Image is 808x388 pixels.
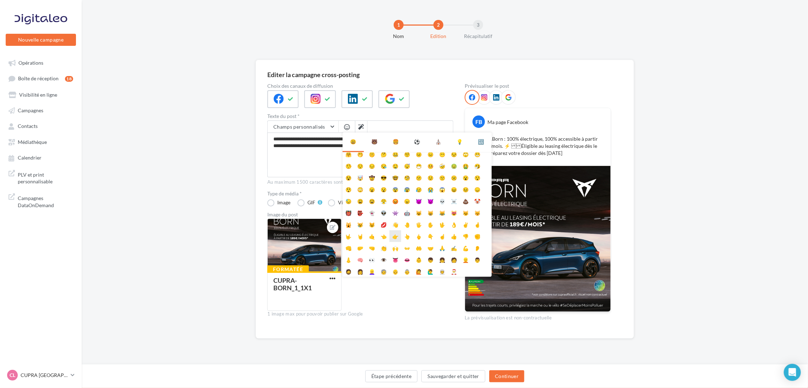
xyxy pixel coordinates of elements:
[471,172,483,183] li: 😯
[267,114,453,119] label: Texte du post *
[354,160,366,172] li: 😌
[401,242,413,254] li: 👐
[267,71,360,78] div: Editer la campagne cross-posting
[413,207,425,219] li: 😺
[366,219,378,230] li: 😾
[18,76,59,82] span: Boîte de réception
[378,230,389,242] li: 👈
[448,195,460,207] li: ☠️
[343,183,354,195] li: 😲
[471,219,483,230] li: 🤞
[366,254,378,265] li: 👀
[425,242,436,254] li: 🤝
[376,33,421,40] div: Nom
[366,230,378,242] li: 🤙
[267,179,453,185] div: Au maximum 1500 caractères sont permis pour pouvoir publier sur Google
[448,183,460,195] li: 😖
[416,33,461,40] div: Edition
[267,83,453,88] label: Choix des canaux de diffusion
[6,34,76,46] button: Nouvelle campagne
[413,183,425,195] li: 😥
[350,138,356,145] div: 😃
[4,104,77,117] a: Campagnes
[4,56,77,69] a: Opérations
[378,160,389,172] li: 😪
[394,20,404,30] div: 1
[378,242,389,254] li: 👏
[389,230,401,242] li: 👉
[436,230,448,242] li: ☝
[465,83,611,88] div: Prévisualiser le post
[378,219,389,230] li: 💋
[389,148,401,160] li: 🤐
[471,230,483,242] li: ✊
[18,139,47,145] span: Médiathèque
[425,207,436,219] li: 😸
[471,160,483,172] li: 🤧
[436,242,448,254] li: 🙏
[460,254,471,265] li: 👱
[273,276,312,292] div: CUPRA-BORN_1_1X1
[436,219,448,230] li: 🖖
[18,193,73,209] span: Campagnes DataOnDemand
[401,172,413,183] li: 🧐
[489,370,524,382] button: Continuer
[343,242,354,254] li: 👊
[354,207,366,219] li: 👺
[425,183,436,195] li: 😭
[436,183,448,195] li: 😱
[425,254,436,265] li: 👦
[401,148,413,160] li: 🤨
[273,124,325,130] span: Champs personnalisés
[354,230,366,242] li: 🤘
[460,195,471,207] li: 💩
[413,242,425,254] li: 🤲
[378,195,389,207] li: 😤
[354,242,366,254] li: 🤛
[471,207,483,219] li: 😽
[436,207,448,219] li: 😹
[354,195,366,207] li: 😩
[471,183,483,195] li: 😞
[448,148,460,160] li: 😒
[425,265,436,277] li: 🙋‍♂️
[389,183,401,195] li: 😨
[413,219,425,230] li: 🖐
[378,207,389,219] li: 👽
[389,172,401,183] li: 🤓
[448,207,460,219] li: 😻
[414,138,420,145] div: ⚽
[478,138,484,145] div: 🔣
[19,92,57,98] span: Visibilité en ligne
[354,183,366,195] li: 😳
[436,172,448,183] li: 🙁
[366,183,378,195] li: 😦
[267,265,309,273] div: Formatée
[425,148,436,160] li: 😑
[413,265,425,277] li: 🙋
[354,265,366,277] li: 👩
[343,265,354,277] li: 🧔
[401,265,413,277] li: 👵
[401,160,413,172] li: 😴
[18,107,43,113] span: Campagnes
[436,160,448,172] li: 🤕
[460,172,471,183] li: 😮
[65,76,73,82] div: 18
[4,72,77,85] a: Boîte de réception18
[413,160,425,172] li: 😷
[389,195,401,207] li: 😡
[401,254,413,265] li: 👄
[354,219,366,230] li: 😿
[389,207,401,219] li: 👾
[343,160,354,172] li: 🤥
[460,183,471,195] li: 😣
[436,254,448,265] li: 👧
[413,195,425,207] li: 😈
[433,20,443,30] div: 2
[366,195,378,207] li: 😫
[4,88,77,101] a: Visibilité en ligne
[343,172,354,183] li: 😵
[401,207,413,219] li: 🤖
[10,372,15,379] span: CL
